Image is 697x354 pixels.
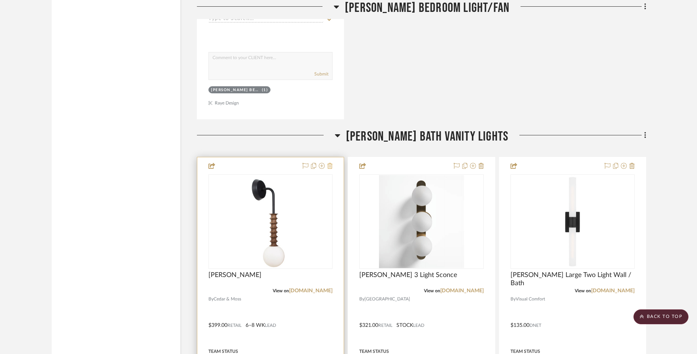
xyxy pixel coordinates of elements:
[289,288,333,293] a: [DOMAIN_NAME]
[359,296,364,303] span: By
[526,175,619,268] img: Keaton Large Two Light Wall / Bath
[364,296,410,303] span: [GEOGRAPHIC_DATA]
[359,271,457,279] span: [PERSON_NAME] 3 Light Sconce
[314,71,328,77] button: Submit
[208,296,214,303] span: By
[379,175,464,268] img: Bette 3 Light Sconce
[510,271,635,287] span: [PERSON_NAME] Large Two Light Wall / Bath
[424,289,440,293] span: View on
[440,288,484,293] a: [DOMAIN_NAME]
[273,289,289,293] span: View on
[208,16,324,23] input: Type to Search…
[516,296,545,303] span: Visual Comfort
[211,87,260,93] div: [PERSON_NAME] Bedroom Light/Fan
[214,296,241,303] span: Cedar & Moss
[510,296,516,303] span: By
[262,87,268,93] div: (1)
[633,309,688,324] scroll-to-top-button: BACK TO TOP
[575,289,591,293] span: View on
[208,271,262,279] span: [PERSON_NAME]
[228,175,313,268] img: Joslyn Sconce
[346,129,508,145] span: [PERSON_NAME] Bath Vanity lights
[591,288,635,293] a: [DOMAIN_NAME]
[360,175,483,268] div: 0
